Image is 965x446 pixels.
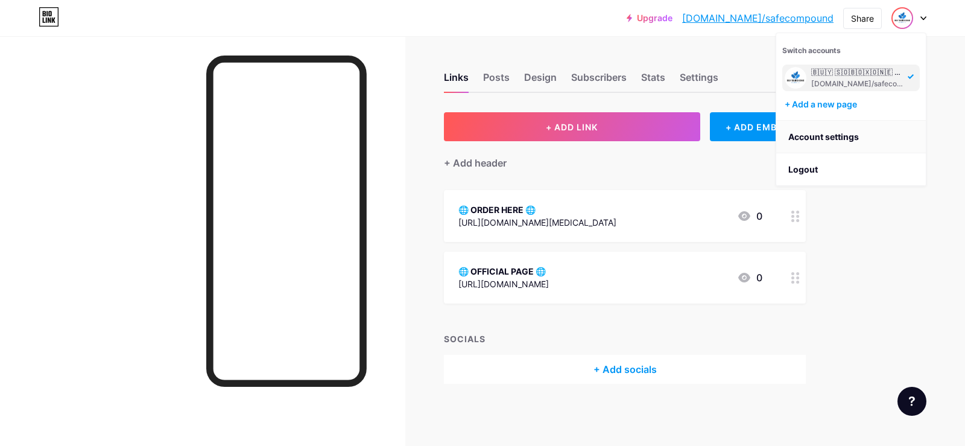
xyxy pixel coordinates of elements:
div: Subscribers [571,70,627,92]
a: Account settings [776,121,926,153]
div: 0 [737,209,762,223]
div: 🌐 OFFICIAL PAGE 🌐 [458,265,549,278]
span: Switch accounts [782,46,841,55]
div: [DOMAIN_NAME]/safecompound [811,79,904,89]
div: + Add socials [444,355,806,384]
div: Links [444,70,469,92]
div: Share [851,12,874,25]
div: Settings [680,70,718,92]
div: ​🇧​​🇺​​🇾​ ​🇸​​🇴​​🇧​​🇴​​🇽​​🇴​​🇳​​🇪​ ​🇴​​🇳​​🇱​​🇮​​🇳​​🇪​ ​🇦​​🇹​ ​🇸​​🇦​​🇫​​🇪​ ​🇨​​🇴​​🇲​​🇵​​🇴​​🇺​​🇳​​🇩​ [811,68,904,77]
a: [DOMAIN_NAME]/safecompound [682,11,834,25]
div: + Add a new page [785,98,920,110]
img: safecompound [785,67,806,89]
div: 🌐 ORDER HERE 🌐 [458,203,616,216]
div: Design [524,70,557,92]
img: safecompound [893,8,912,28]
button: + ADD LINK [444,112,700,141]
a: Upgrade [627,13,672,23]
div: Posts [483,70,510,92]
span: + ADD LINK [546,122,598,132]
div: 0 [737,270,762,285]
div: SOCIALS [444,333,806,345]
div: + ADD EMBED [710,112,806,141]
div: + Add header [444,156,507,170]
li: Logout [776,153,926,186]
div: Stats [641,70,665,92]
div: [URL][DOMAIN_NAME][MEDICAL_DATA] [458,216,616,229]
div: [URL][DOMAIN_NAME] [458,278,549,290]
